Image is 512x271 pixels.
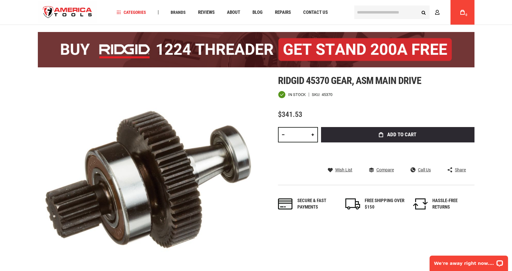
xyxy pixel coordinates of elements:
span: Call Us [418,168,431,172]
span: Categories [117,10,146,14]
span: Repairs [275,10,291,15]
iframe: Secure express checkout frame [320,144,476,147]
strong: SKU [312,93,322,97]
a: Wish List [328,167,352,173]
a: Categories [114,8,149,17]
span: Share [455,168,466,172]
span: $341.53 [278,110,302,119]
a: Brands [168,8,189,17]
div: Secure & fast payments [297,197,337,211]
span: Reviews [198,10,215,15]
iframe: LiveChat chat widget [426,252,512,271]
div: 45370 [322,93,332,97]
a: About [224,8,243,17]
span: Contact Us [303,10,328,15]
div: Availability [278,91,306,98]
img: shipping [345,198,360,209]
span: Add to Cart [387,132,416,137]
a: Call Us [411,167,431,173]
a: Blog [250,8,265,17]
button: Add to Cart [321,127,474,142]
span: 0 [466,13,467,17]
span: Brands [171,10,186,14]
span: Wish List [335,168,352,172]
img: BOGO: Buy the RIDGID® 1224 Threader (26092), get the 92467 200A Stand FREE! [38,32,474,67]
img: returns [413,198,428,209]
a: Compare [369,167,394,173]
span: Blog [252,10,263,15]
a: Reviews [195,8,217,17]
span: About [227,10,240,15]
span: Compare [376,168,394,172]
img: America Tools [38,1,97,24]
button: Search [418,6,430,18]
a: Contact Us [300,8,331,17]
div: HASSLE-FREE RETURNS [432,197,472,211]
span: In stock [288,93,306,97]
a: Repairs [272,8,294,17]
span: Ridgid 45370 gear, asm main drive [278,75,421,86]
a: store logo [38,1,97,24]
div: FREE SHIPPING OVER $150 [365,197,405,211]
img: payments [278,198,293,209]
